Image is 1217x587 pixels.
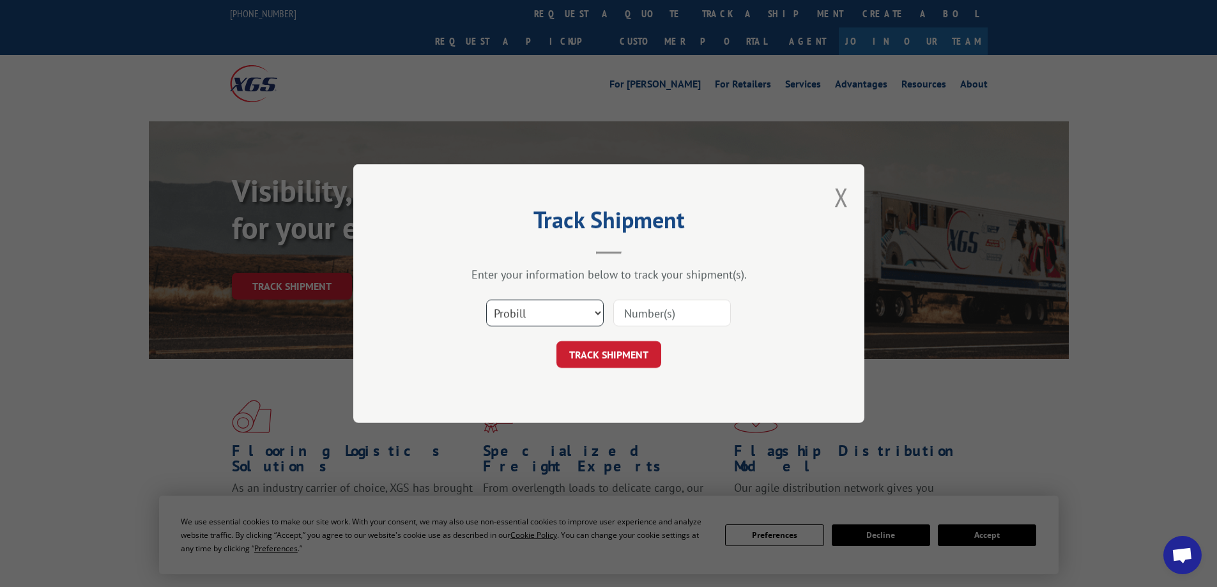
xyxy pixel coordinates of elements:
[417,267,800,282] div: Enter your information below to track your shipment(s).
[613,300,731,326] input: Number(s)
[834,180,848,214] button: Close modal
[1163,536,1202,574] div: Open chat
[417,211,800,235] h2: Track Shipment
[556,341,661,368] button: TRACK SHIPMENT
